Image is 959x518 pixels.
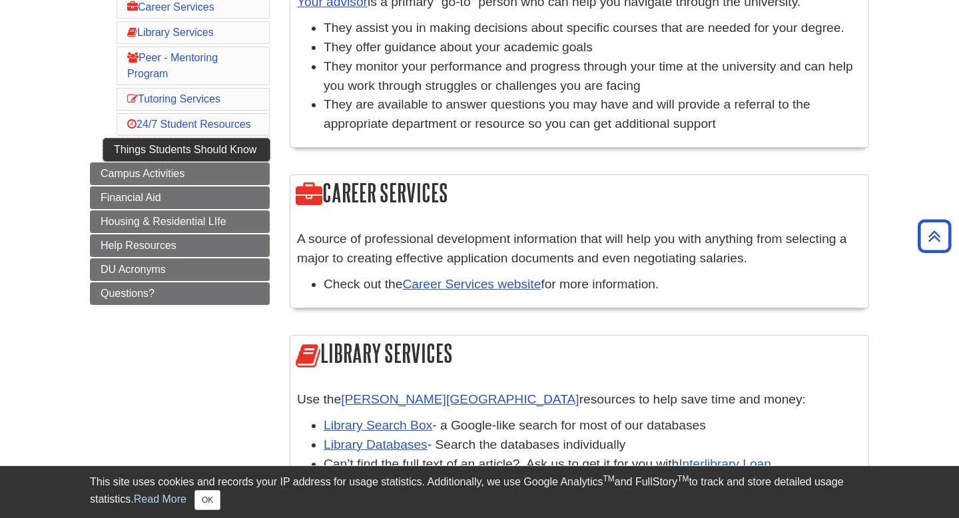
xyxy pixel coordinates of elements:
[290,175,868,213] h2: Career Services
[324,19,862,38] li: They assist you in making decisions about specific courses that are needed for your degree.
[103,138,270,161] a: Things Students Should Know
[324,57,862,96] li: They monitor your performance and progress through your time at the university and can help you w...
[341,392,579,406] a: [PERSON_NAME][GEOGRAPHIC_DATA]
[90,258,270,281] a: DU Acronyms
[101,264,166,275] span: DU Acronyms
[90,186,270,209] a: Financial Aid
[90,162,270,185] a: Campus Activities
[679,457,771,471] a: Interlibrary Loan
[324,38,862,57] li: They offer guidance about your academic goals
[90,210,270,233] a: Housing & Residential LIfe
[134,493,186,505] a: Read More
[90,474,869,510] div: This site uses cookies and records your IP address for usage statistics. Additionally, we use Goo...
[297,390,862,409] p: Use the resources to help save time and money:
[101,288,155,299] span: Questions?
[324,275,862,294] li: Check out the for more information.
[324,437,428,451] a: Library Databases
[324,416,862,435] li: - a Google-like search for most of our databases
[603,474,614,483] sup: TM
[913,227,956,245] a: Back to Top
[127,93,220,105] a: Tutoring Services
[297,230,862,268] p: A source of professional development information that will help you with anything from selecting ...
[101,216,226,227] span: Housing & Residential LIfe
[127,119,251,130] a: 24/7 Student Resources
[290,336,868,374] h2: Library Services
[324,455,862,474] li: Can’t find the full text of an article? Ask us to get it for you with .
[90,234,270,257] a: Help Resources
[101,168,184,179] span: Campus Activities
[101,240,176,251] span: Help Resources
[101,192,161,203] span: Financial Aid
[324,95,862,134] li: They are available to answer questions you may have and will provide a referral to the appropriat...
[324,418,432,432] a: Library Search Box
[90,282,270,305] a: Questions?
[194,490,220,510] button: Close
[402,277,541,291] a: Career Services website
[677,474,689,483] sup: TM
[127,27,214,38] a: Library Services
[127,1,214,13] a: Career Services
[324,435,862,455] li: - Search the databases individually
[127,52,218,79] a: Peer - Mentoring Program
